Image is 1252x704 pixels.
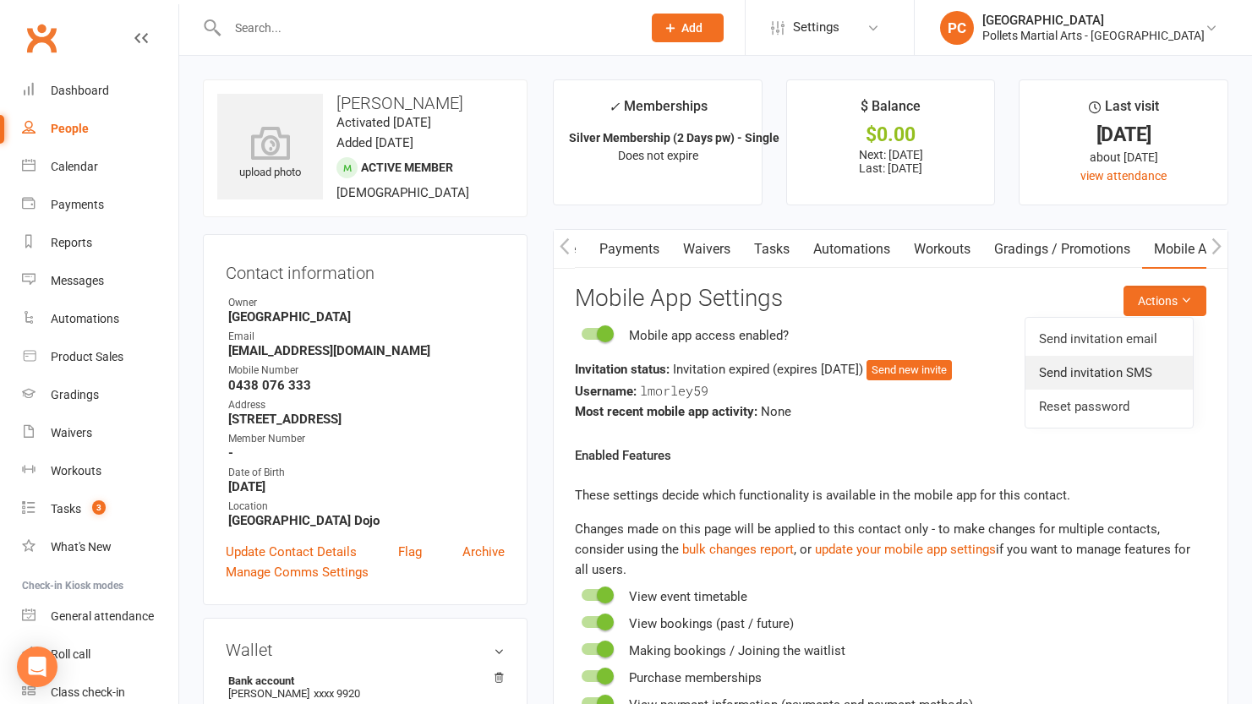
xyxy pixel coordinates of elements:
[51,84,109,97] div: Dashboard
[228,513,505,528] strong: [GEOGRAPHIC_DATA] Dojo
[314,687,360,700] span: xxxx 9920
[228,479,505,494] strong: [DATE]
[22,490,178,528] a: Tasks 3
[228,378,505,393] strong: 0438 076 333
[51,388,99,401] div: Gradings
[228,674,496,687] strong: Bank account
[51,122,89,135] div: People
[228,295,505,311] div: Owner
[609,99,620,115] i: ✓
[22,224,178,262] a: Reports
[609,96,708,127] div: Memberships
[671,230,742,269] a: Waivers
[652,14,724,42] button: Add
[575,362,670,377] strong: Invitation status:
[228,329,505,345] div: Email
[1124,286,1206,316] button: Actions
[588,230,671,269] a: Payments
[228,397,505,413] div: Address
[629,325,789,346] div: Mobile app access enabled?
[22,452,178,490] a: Workouts
[22,598,178,636] a: General attendance kiosk mode
[92,500,106,515] span: 3
[22,414,178,452] a: Waivers
[1080,169,1167,183] a: view attendance
[1035,148,1212,166] div: about [DATE]
[336,185,469,200] span: [DEMOGRAPHIC_DATA]
[20,17,63,59] a: Clubworx
[226,672,505,702] li: [PERSON_NAME]
[336,135,413,150] time: Added [DATE]
[51,540,112,554] div: What's New
[51,274,104,287] div: Messages
[575,485,1206,505] p: These settings decide which functionality is available in the mobile app for this contact.
[982,28,1205,43] div: Pollets Martial Arts - [GEOGRAPHIC_DATA]
[618,149,698,162] span: Does not expire
[575,384,637,399] strong: Username:
[51,312,119,325] div: Automations
[629,643,845,658] span: Making bookings / Joining the waitlist
[22,636,178,674] a: Roll call
[228,431,505,447] div: Member Number
[22,186,178,224] a: Payments
[802,126,980,144] div: $0.00
[336,115,431,130] time: Activated [DATE]
[22,300,178,338] a: Automations
[228,445,505,461] strong: -
[867,360,952,380] button: Send new invite
[802,148,980,175] p: Next: [DATE] Last: [DATE]
[51,502,81,516] div: Tasks
[17,647,57,687] div: Open Intercom Messenger
[222,16,630,40] input: Search...
[575,519,1206,580] div: Changes made on this page will be applied to this contact only - to make changes for multiple con...
[22,262,178,300] a: Messages
[217,94,513,112] h3: [PERSON_NAME]
[575,359,1206,380] div: Invitation expired
[51,160,98,173] div: Calendar
[398,542,422,562] a: Flag
[861,96,921,126] div: $ Balance
[902,230,982,269] a: Workouts
[773,362,867,377] span: (expires [DATE] )
[51,609,154,623] div: General attendance
[682,542,794,557] a: bulk changes report
[793,8,839,46] span: Settings
[1089,96,1159,126] div: Last visit
[801,230,902,269] a: Automations
[462,542,505,562] a: Archive
[22,376,178,414] a: Gradings
[51,464,101,478] div: Workouts
[228,363,505,379] div: Mobile Number
[22,338,178,376] a: Product Sales
[1142,230,1233,269] a: Mobile App
[226,562,369,582] a: Manage Comms Settings
[982,13,1205,28] div: [GEOGRAPHIC_DATA]
[1025,322,1193,356] a: Send invitation email
[575,286,1206,312] h3: Mobile App Settings
[640,382,708,399] span: lmorley59
[569,131,779,145] strong: Silver Membership (2 Days pw) - Single
[51,426,92,439] div: Waivers
[629,670,762,685] span: Purchase memberships
[228,309,505,325] strong: [GEOGRAPHIC_DATA]
[51,647,90,661] div: Roll call
[629,589,747,604] span: View event timetable
[742,230,801,269] a: Tasks
[51,350,123,363] div: Product Sales
[228,343,505,358] strong: [EMAIL_ADDRESS][DOMAIN_NAME]
[361,161,453,174] span: Active member
[22,528,178,566] a: What's New
[682,542,815,557] span: , or
[228,412,505,427] strong: [STREET_ADDRESS]
[681,21,703,35] span: Add
[51,236,92,249] div: Reports
[51,198,104,211] div: Payments
[575,404,757,419] strong: Most recent mobile app activity:
[228,499,505,515] div: Location
[51,685,125,699] div: Class check-in
[1025,390,1193,423] a: Reset password
[815,542,996,557] a: update your mobile app settings
[1035,126,1212,144] div: [DATE]
[228,465,505,481] div: Date of Birth
[217,126,323,182] div: upload photo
